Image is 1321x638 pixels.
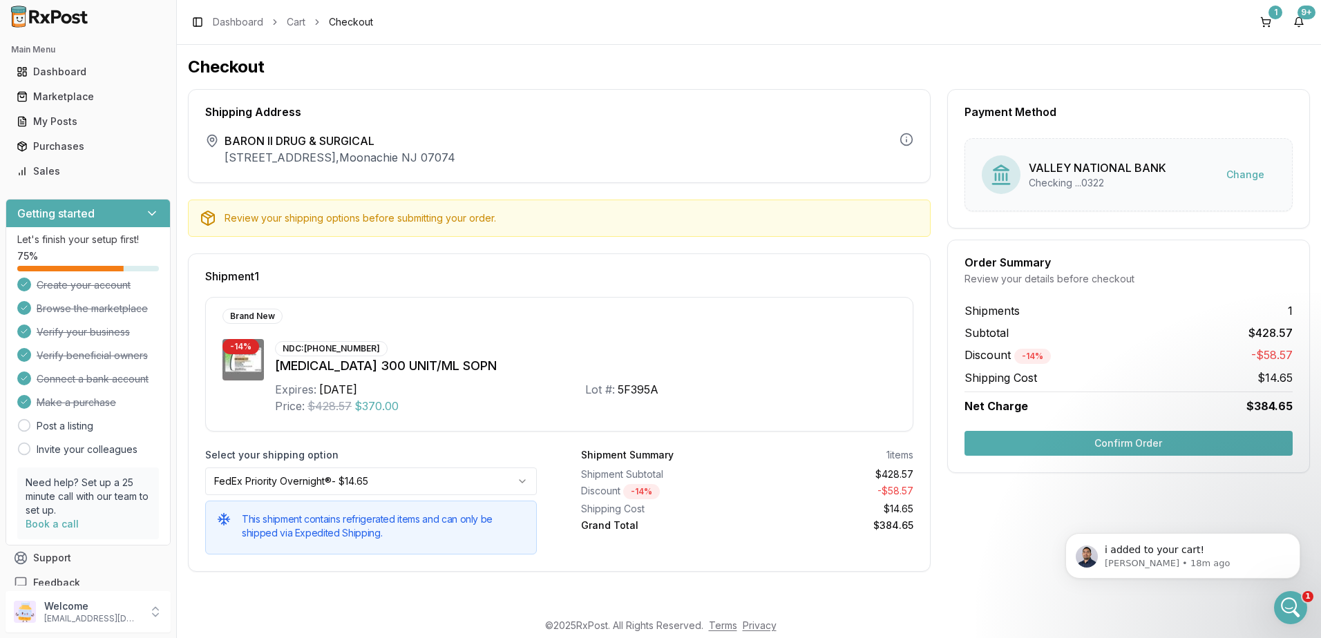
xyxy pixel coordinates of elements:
[50,54,265,97] div: ok do you have [MEDICAL_DATA] i need 2
[6,6,94,28] img: RxPost Logo
[275,398,305,414] div: Price:
[585,381,615,398] div: Lot #:
[12,423,265,447] textarea: Message…
[213,15,263,29] a: Dashboard
[964,399,1028,413] span: Net Charge
[74,417,254,431] div: whats the price for [MEDICAL_DATA]?
[1302,591,1313,602] span: 1
[752,519,913,532] div: $384.65
[39,8,61,30] img: Profile image for Manuel
[287,15,305,29] a: Cart
[1251,347,1293,364] span: -$58.57
[6,61,171,83] button: Dashboard
[44,452,55,463] button: Gif picker
[26,518,79,530] a: Book a call
[1246,398,1293,414] span: $384.65
[11,108,265,150] div: Manuel says…
[275,341,388,356] div: NDC: [PHONE_NUMBER]
[1268,6,1282,19] div: 1
[22,322,216,389] div: They do not have [MEDICAL_DATA] i found another pharmacy who has [MEDICAL_DATA] but doesn't have ...
[26,476,151,517] p: Need help? Set up a 25 minute call with our team to set up.
[22,117,61,130] div: 300mg?
[11,109,165,134] a: My Posts
[61,62,254,89] div: ok do you have [MEDICAL_DATA] i need 2
[964,302,1020,319] span: Shipments
[37,443,137,456] a: Invite your colleagues
[227,150,265,180] div: yes
[17,164,160,178] div: Sales
[752,484,913,499] div: - $58.57
[243,281,254,295] div: ok
[67,17,95,31] p: Active
[63,409,265,439] div: whats the price for [MEDICAL_DATA]?
[307,398,352,414] span: $428.57
[11,44,165,55] h2: Main Menu
[11,313,227,398] div: They do not have [MEDICAL_DATA] i found another pharmacy who has [MEDICAL_DATA] but doesn't have ...
[1274,591,1307,624] iframe: Intercom live chat
[354,398,399,414] span: $370.00
[1248,325,1293,341] span: $428.57
[11,108,73,139] div: 300mg?
[225,211,919,225] div: Review your shipping options before submitting your order.
[1288,302,1293,319] span: 1
[44,613,140,624] p: [EMAIL_ADDRESS][DOMAIN_NAME]
[237,447,259,469] button: Send a message…
[37,396,116,409] span: Make a purchase
[6,545,171,570] button: Support
[222,339,264,380] img: Toujeo SoloStar 300 UNIT/ML SOPN
[964,348,1051,362] span: Discount
[329,15,373,29] span: Checkout
[213,15,373,29] nav: breadcrumb
[17,65,160,79] div: Dashboard
[11,191,265,272] div: Manuel says…
[964,325,1009,341] span: Subtotal
[1255,11,1277,33] button: 1
[319,381,357,398] div: [DATE]
[581,502,741,516] div: Shipping Cost
[11,150,265,191] div: LUIS says…
[752,467,913,481] div: $428.57
[11,59,165,84] a: Dashboard
[11,84,165,109] a: Marketplace
[1014,349,1051,364] div: - 14 %
[37,278,131,292] span: Create your account
[205,106,913,117] div: Shipping Address
[1288,11,1310,33] button: 9+
[242,512,525,540] h5: This shipment contains refrigerated items and can only be shipped via Expedited Shipping.
[11,273,265,314] div: LUIS says…
[66,452,77,463] button: Upload attachment
[14,601,36,623] img: User avatar
[6,110,171,133] button: My Posts
[22,199,216,253] div: i added the [MEDICAL_DATA] to your cart but wait to submit asking the same pharmacy if they have ...
[6,135,171,157] button: Purchases
[1029,159,1166,176] div: VALLEY NATIONAL BANK
[964,369,1037,386] span: Shipping Cost
[17,205,95,222] h3: Getting started
[21,452,32,463] button: Emoji picker
[11,409,265,450] div: LUIS says…
[222,309,283,324] div: Brand New
[581,484,741,499] div: Discount
[225,133,455,149] span: BARON II DRUG & SURGICAL
[275,356,896,376] div: [MEDICAL_DATA] 300 UNIT/ML SOPN
[17,249,38,263] span: 75 %
[11,54,265,108] div: LUIS says…
[33,576,80,590] span: Feedback
[11,159,165,184] a: Sales
[37,302,148,316] span: Browse the marketplace
[11,313,265,409] div: Manuel says…
[44,599,140,613] p: Welcome
[964,431,1293,456] button: Confirm Order
[67,7,157,17] h1: [PERSON_NAME]
[205,448,537,462] label: Select your shipping option
[581,519,741,532] div: Grand Total
[17,233,159,246] p: Let's finish your setup first!
[6,160,171,182] button: Sales
[1257,369,1293,386] span: $14.65
[222,339,259,354] div: - 14 %
[964,106,1293,117] div: Payment Method
[964,272,1293,286] div: Review your details before checkout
